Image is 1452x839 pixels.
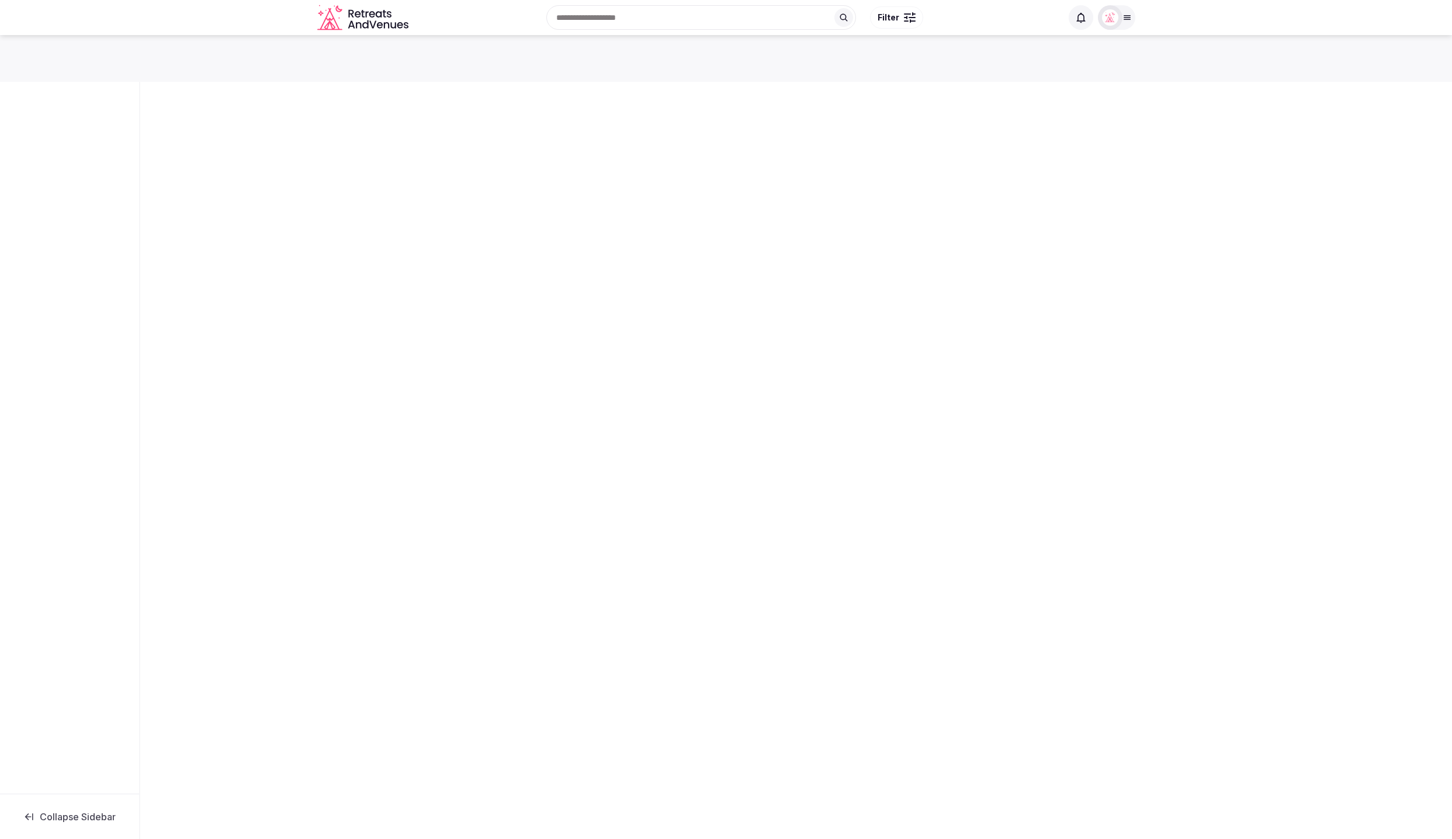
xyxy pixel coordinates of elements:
button: Filter [870,6,923,29]
button: Collapse Sidebar [9,804,130,830]
svg: Retreats and Venues company logo [317,5,411,31]
a: Visit the homepage [317,5,411,31]
span: Filter [878,12,899,23]
img: miaceralde [1102,9,1118,26]
span: Collapse Sidebar [40,811,116,823]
